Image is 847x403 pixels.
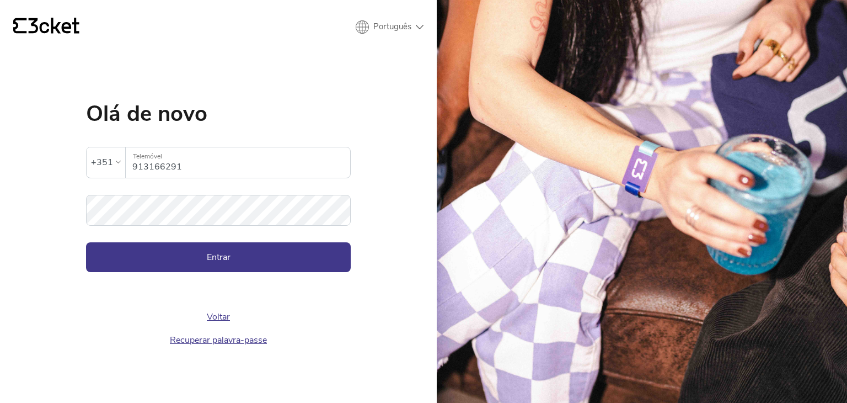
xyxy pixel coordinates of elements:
div: +351 [91,154,113,171]
a: Recuperar palavra-passe [170,334,267,346]
input: Telemóvel [132,147,350,178]
label: Telemóvel [126,147,350,166]
a: {' '} [13,18,79,36]
g: {' '} [13,18,26,34]
h1: Olá de novo [86,103,351,125]
label: Palavra-passe [86,195,351,213]
button: Entrar [86,242,351,272]
a: Voltar [207,311,230,323]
